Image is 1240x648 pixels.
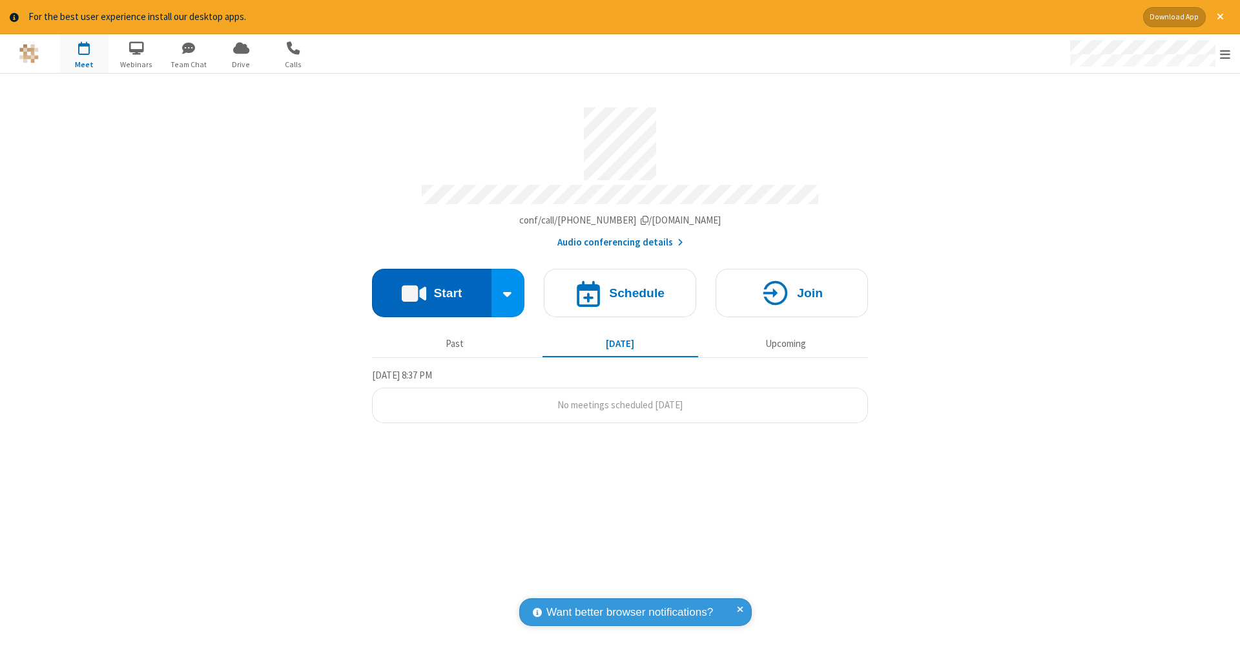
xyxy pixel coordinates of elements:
span: No meetings scheduled [DATE] [557,399,683,411]
div: Open menu [1058,34,1240,73]
span: Drive [217,59,265,70]
span: Webinars [112,59,161,70]
button: Start [372,269,491,317]
span: Team Chat [165,59,213,70]
button: [DATE] [542,332,698,357]
h4: Join [797,287,823,299]
div: Start conference options [491,269,525,317]
button: Schedule [544,269,696,317]
span: Copy my meeting room link [519,214,721,226]
span: Meet [60,59,108,70]
section: Account details [372,98,868,249]
button: Close alert [1210,7,1230,27]
h4: Start [433,287,462,299]
div: For the best user experience install our desktop apps. [28,10,1133,25]
button: Copy my meeting room linkCopy my meeting room link [519,213,721,228]
button: Logo [5,34,53,73]
span: Calls [269,59,318,70]
span: [DATE] 8:37 PM [372,369,432,381]
section: Today's Meetings [372,368,868,423]
button: Audio conferencing details [557,235,683,250]
button: Past [377,332,533,357]
button: Upcoming [708,332,863,357]
h4: Schedule [609,287,665,299]
img: QA Selenium DO NOT DELETE OR CHANGE [19,44,39,63]
span: Want better browser notifications? [546,604,713,621]
button: Download App [1143,7,1206,27]
button: Join [716,269,868,317]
